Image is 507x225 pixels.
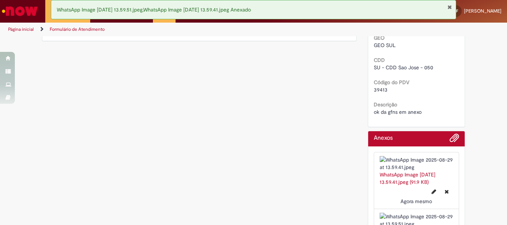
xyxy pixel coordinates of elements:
span: GEO SUL [374,42,396,49]
b: Descrição [374,101,397,108]
b: Código do PDV [374,79,409,86]
img: ServiceNow [1,4,39,19]
span: Agora mesmo [400,198,432,205]
span: WhatsApp Image [DATE] 13.59.51.jpeg,WhatsApp Image [DATE] 13.59.41.jpeg Anexado [57,6,251,13]
time: 29/08/2025 14:01:09 [400,198,432,205]
a: Página inicial [8,26,34,32]
ul: Trilhas de página [6,23,333,36]
a: WhatsApp Image [DATE] 13.59.41.jpeg (91.9 KB) [380,171,435,185]
span: SU - CDD Sao Jose - 050 [374,64,433,71]
b: GEO [374,34,385,41]
button: Adicionar anexos [449,133,459,146]
a: Formulário de Atendimento [50,26,105,32]
button: Excluir WhatsApp Image 2025-08-29 at 13.59.41.jpeg [440,186,453,198]
span: [PERSON_NAME] [464,8,501,14]
span: ok da gfns em anexo [374,109,422,115]
b: CDD [374,57,385,63]
button: Fechar Notificação [447,4,452,10]
h2: Anexos [374,135,393,142]
span: AF [454,9,458,13]
img: WhatsApp Image 2025-08-29 at 13.59.41.jpeg [380,156,454,171]
button: Editar nome de arquivo WhatsApp Image 2025-08-29 at 13.59.41.jpeg [427,186,441,198]
span: 39413 [374,86,387,93]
